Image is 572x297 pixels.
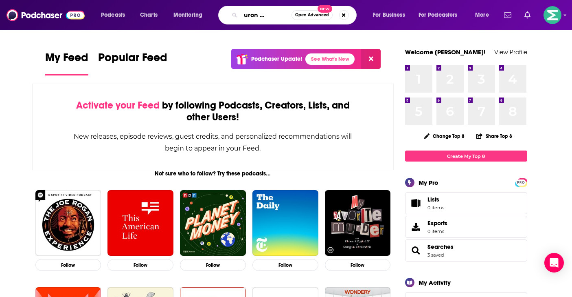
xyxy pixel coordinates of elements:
span: For Podcasters [419,9,458,21]
a: Exports [405,216,527,238]
span: 0 items [427,205,444,211]
img: The Joe Rogan Experience [35,190,101,256]
span: Activate your Feed [76,99,160,111]
span: Logged in as LKassela [544,6,561,24]
a: Show notifications dropdown [501,8,515,22]
span: Podcasts [101,9,125,21]
a: Create My Top 8 [405,151,527,162]
button: Follow [252,259,318,271]
div: My Activity [419,279,451,286]
a: Searches [408,245,424,256]
button: open menu [413,9,469,22]
button: Change Top 8 [419,131,470,141]
a: Show notifications dropdown [521,8,534,22]
span: Charts [140,9,158,21]
img: The Daily [252,190,318,256]
button: open menu [469,9,499,22]
button: open menu [95,9,136,22]
input: Search podcasts, credits, & more... [241,9,291,22]
a: My Feed [45,51,88,75]
button: Open AdvancedNew [291,10,333,20]
img: Podchaser - Follow, Share and Rate Podcasts [7,7,85,23]
a: View Profile [494,48,527,56]
span: Exports [427,219,447,227]
button: Follow [107,259,173,271]
span: Exports [408,221,424,233]
a: PRO [516,179,526,185]
button: Follow [180,259,246,271]
img: My Favorite Murder with Karen Kilgariff and Georgia Hardstark [325,190,391,256]
span: Monitoring [173,9,202,21]
a: Searches [427,243,454,250]
div: Search podcasts, credits, & more... [226,6,364,24]
button: Follow [35,259,101,271]
span: Open Advanced [295,13,329,17]
span: New [318,5,332,13]
div: Not sure who to follow? Try these podcasts... [32,170,394,177]
a: Popular Feed [98,51,167,75]
button: Share Top 8 [476,128,513,144]
span: More [475,9,489,21]
div: New releases, episode reviews, guest credits, and personalized recommendations will begin to appe... [73,131,353,154]
button: open menu [168,9,213,22]
span: For Business [373,9,405,21]
img: This American Life [107,190,173,256]
span: 0 items [427,228,447,234]
span: Searches [405,239,527,262]
button: open menu [367,9,415,22]
a: See What's New [305,53,355,65]
span: My Feed [45,51,88,69]
span: Lists [427,196,439,203]
p: Podchaser Update! [251,55,302,62]
img: Planet Money [180,190,246,256]
a: Lists [405,192,527,214]
div: My Pro [419,179,438,186]
button: Show profile menu [544,6,561,24]
a: 3 saved [427,252,444,258]
a: Charts [135,9,162,22]
div: by following Podcasts, Creators, Lists, and other Users! [73,100,353,123]
button: Follow [325,259,391,271]
div: Open Intercom Messenger [544,253,564,273]
a: Welcome [PERSON_NAME]! [405,48,486,56]
img: User Profile [544,6,561,24]
span: Lists [427,196,444,203]
span: Popular Feed [98,51,167,69]
span: Lists [408,197,424,209]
